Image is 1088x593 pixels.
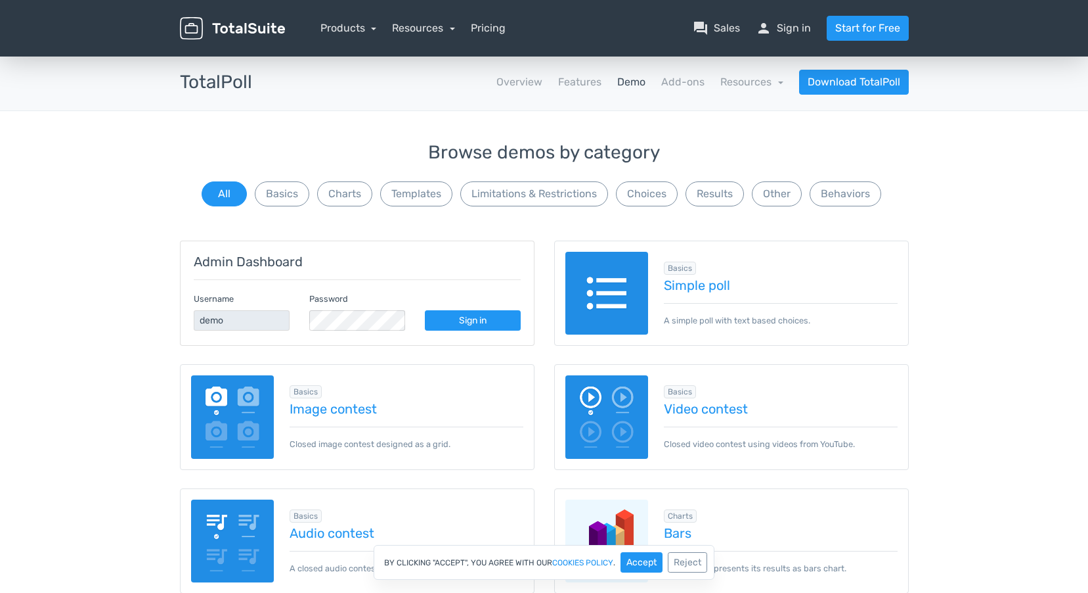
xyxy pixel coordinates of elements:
a: Pricing [471,20,506,36]
span: Browse all in Basics [290,510,322,523]
p: A simple poll with text based choices. [664,303,898,327]
a: personSign in [756,20,811,36]
button: Other [752,181,802,206]
span: Browse all in Basics [664,262,696,275]
a: question_answerSales [693,20,740,36]
button: Choices [616,181,678,206]
div: By clicking "Accept", you agree with our . [374,545,714,580]
a: Bars [664,526,898,540]
button: Behaviors [810,181,881,206]
button: Charts [317,181,372,206]
img: audio-poll.png [191,500,274,583]
a: Resources [392,22,455,34]
a: Add-ons [661,74,705,90]
a: Features [558,74,601,90]
button: Basics [255,181,309,206]
img: image-poll.png [191,375,274,459]
h3: Browse demos by category [180,143,909,163]
span: Browse all in Charts [664,510,697,523]
button: Limitations & Restrictions [460,181,608,206]
button: Accept [620,552,663,573]
img: charts-bars.png [565,500,649,583]
p: Closed video contest using videos from YouTube. [664,427,898,450]
a: cookies policy [552,559,613,567]
a: Video contest [664,402,898,416]
a: Overview [496,74,542,90]
button: Results [685,181,744,206]
span: question_answer [693,20,708,36]
h3: TotalPoll [180,72,252,93]
label: Password [309,293,348,305]
a: Sign in [425,310,521,331]
button: Templates [380,181,452,206]
a: Start for Free [827,16,909,41]
a: Products [320,22,377,34]
img: TotalSuite for WordPress [180,17,285,40]
a: Audio contest [290,526,523,540]
h5: Admin Dashboard [194,254,521,269]
span: Browse all in Basics [290,385,322,398]
p: Closed image contest designed as a grid. [290,427,523,450]
img: video-poll.png [565,375,649,459]
a: Download TotalPoll [799,70,909,95]
span: person [756,20,772,36]
span: Browse all in Basics [664,385,696,398]
a: Simple poll [664,278,898,293]
button: All [202,181,247,206]
a: Image contest [290,402,523,416]
img: text-poll.png [565,252,649,335]
button: Reject [668,552,707,573]
label: Username [194,293,234,305]
a: Demo [617,74,645,90]
a: Resources [720,76,783,88]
